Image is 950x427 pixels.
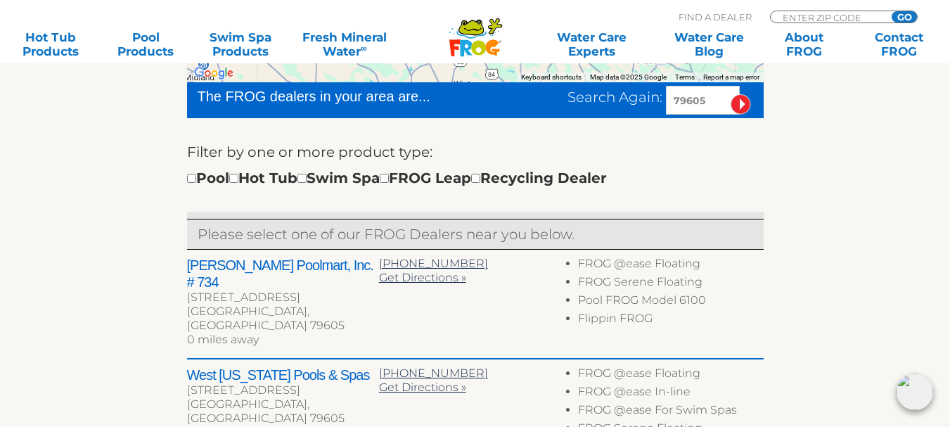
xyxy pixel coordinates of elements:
[191,64,237,82] a: Open this area in Google Maps (opens a new window)
[897,374,933,410] img: openIcon
[781,11,876,23] input: Zip Code Form
[198,223,753,246] p: Please select one of our FROG Dealers near you below.
[187,257,379,291] h2: [PERSON_NAME] Poolmart, Inc. # 734
[379,381,466,394] a: Get Directions »
[198,86,481,107] div: The FROG dealers in your area are...
[187,141,432,163] label: Filter by one or more product type:
[679,11,752,23] p: Find A Dealer
[521,72,582,82] button: Keyboard shortcuts
[379,257,488,270] a: [PHONE_NUMBER]
[187,333,259,346] span: 0 miles away
[703,73,759,81] a: Report a map error
[187,167,607,189] div: Pool Hot Tub Swim Spa FROG Leap Recycling Dealer
[578,367,763,385] li: FROG @ease Floating
[567,89,662,106] span: Search Again:
[361,43,367,53] sup: ∞
[187,397,379,426] div: [GEOGRAPHIC_DATA], [GEOGRAPHIC_DATA] 79605
[532,30,651,58] a: Water CareExperts
[379,367,488,380] a: [PHONE_NUMBER]
[590,73,667,81] span: Map data ©2025 Google
[187,305,379,333] div: [GEOGRAPHIC_DATA], [GEOGRAPHIC_DATA] 79605
[299,30,391,58] a: Fresh MineralWater∞
[187,367,379,383] h2: West [US_STATE] Pools & Spas
[191,64,237,82] img: Google
[578,293,763,312] li: Pool FROG Model 6100
[187,383,379,397] div: [STREET_ADDRESS]
[862,30,936,58] a: ContactFROG
[892,11,917,23] input: GO
[14,30,88,58] a: Hot TubProducts
[204,30,278,58] a: Swim SpaProducts
[109,30,183,58] a: PoolProducts
[187,291,379,305] div: [STREET_ADDRESS]
[578,312,763,330] li: Flippin FROG
[672,30,746,58] a: Water CareBlog
[731,94,751,115] input: Submit
[578,257,763,275] li: FROG @ease Floating
[675,73,695,81] a: Terms
[767,30,841,58] a: AboutFROG
[379,271,466,284] a: Get Directions »
[578,403,763,421] li: FROG @ease For Swim Spas
[578,385,763,403] li: FROG @ease In-line
[578,275,763,293] li: FROG Serene Floating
